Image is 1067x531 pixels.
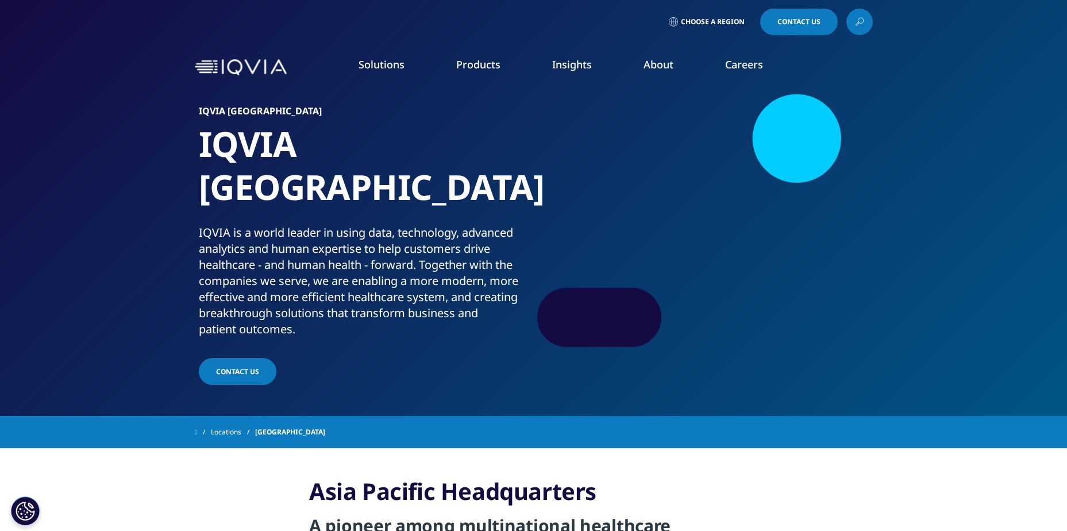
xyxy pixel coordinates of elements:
a: CONTACT US [199,358,276,385]
span: Choose a Region [681,17,745,26]
a: Insights [552,57,592,71]
a: About [644,57,673,71]
a: Products [456,57,500,71]
img: IQVIA Healthcare Information Technology and Pharma Clinical Research Company [195,59,287,76]
a: Solutions [359,57,405,71]
a: Contact Us [760,9,838,35]
h1: IQVIA [GEOGRAPHIC_DATA] [199,122,529,225]
div: IQVIA is a world leader in using data, technology, advanced analytics and human expertise to help... [199,225,529,337]
span: CONTACT US [216,367,259,376]
h3: Asia Pacific Headquarters [309,477,758,514]
img: 250_doctor-showing-digital-tablet-to-patient.jpg [561,106,868,336]
a: Locations [211,422,255,442]
button: Cookies Settings [11,497,40,525]
a: Careers [725,57,763,71]
span: Contact Us [777,18,821,25]
nav: Primary [291,40,873,94]
span: [GEOGRAPHIC_DATA] [255,422,325,442]
h6: IQVIA [GEOGRAPHIC_DATA] [199,106,529,122]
